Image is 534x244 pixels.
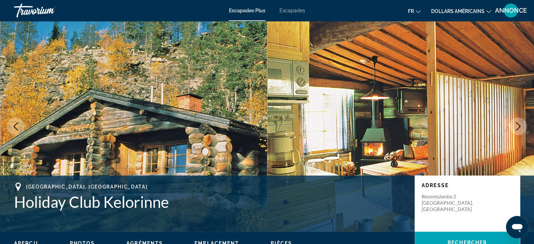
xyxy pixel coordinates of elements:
[14,193,408,211] h1: Holiday Club Kelorinne
[509,118,527,135] button: Next image
[279,8,305,13] a: Escapades
[408,6,421,16] button: Changer de langue
[422,193,478,212] p: Revontulentie 2 [GEOGRAPHIC_DATA], [GEOGRAPHIC_DATA]
[229,8,265,13] a: Escapades Plus
[506,216,528,238] iframe: Bouton de lancement de la fenêtre de messagerie
[502,3,520,18] button: Menu utilisateur
[495,7,527,14] font: ANNONCE
[422,183,513,188] p: Adresse
[7,118,25,135] button: Previous image
[408,8,414,14] font: fr
[431,8,484,14] font: dollars américains
[14,1,84,20] a: Travorium
[26,184,147,190] span: [GEOGRAPHIC_DATA], [GEOGRAPHIC_DATA]
[431,6,491,16] button: Changer de devise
